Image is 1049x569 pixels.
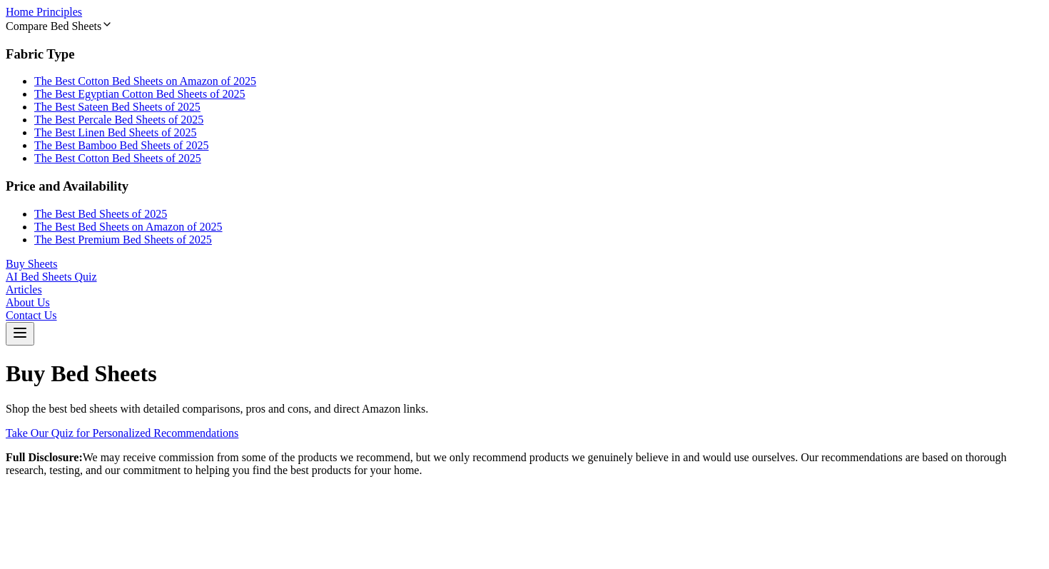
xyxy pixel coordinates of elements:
[34,139,208,151] a: The Best Bamboo Bed Sheets of 2025
[6,296,50,308] a: About Us
[6,403,1043,416] p: Shop the best bed sheets with detailed comparisons, pros and cons, and direct Amazon links.
[6,283,42,296] a: Articles
[34,114,203,126] a: The Best Percale Bed Sheets of 2025
[34,208,167,220] a: The Best Bed Sheets of 2025
[34,88,245,100] a: The Best Egyptian Cotton Bed Sheets of 2025
[34,221,223,233] a: The Best Bed Sheets on Amazon of 2025
[6,271,97,283] a: AI Bed Sheets Quiz
[34,126,197,139] a: The Best Linen Bed Sheets of 2025
[6,427,238,439] a: Take Our Quiz for Personalized Recommendations
[6,6,82,18] a: Home Principles
[6,46,1043,62] h3: Fabric Type
[6,361,1043,387] h1: Buy Bed Sheets
[6,19,1043,33] div: Compare Bed Sheets
[6,451,83,463] strong: Full Disclosure:
[6,451,1043,477] p: We may receive commission from some of the products we recommend, but we only recommend products ...
[6,258,57,270] a: Buy Sheets
[34,233,212,246] a: The Best Premium Bed Sheets of 2025
[6,178,1043,194] h3: Price and Availability
[34,152,201,164] a: The Best Cotton Bed Sheets of 2025
[34,101,201,113] a: The Best Sateen Bed Sheets of 2025
[34,75,256,87] a: The Best Cotton Bed Sheets on Amazon of 2025
[6,309,57,321] a: Contact Us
